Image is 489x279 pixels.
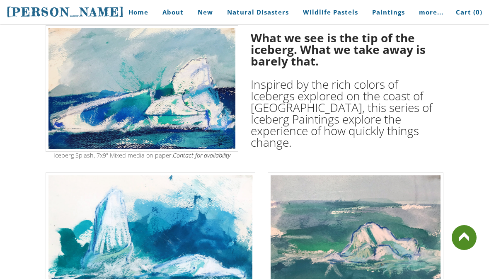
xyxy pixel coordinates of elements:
[191,3,219,22] a: New
[116,3,155,22] a: Home
[173,151,230,159] a: Contact for availability
[251,30,426,69] strong: ​What we see is the tip of the iceberg. What we take away is barely that.
[450,3,482,22] a: Cart (0)
[7,4,124,20] a: [PERSON_NAME]
[7,5,124,19] span: [PERSON_NAME]
[413,3,450,22] a: more...
[48,153,235,158] div: Iceberg Splash, 7x9" Mixed media on paper.
[297,3,364,22] a: Wildlife Pastels
[46,25,238,152] img: Iceberg painting
[251,32,443,160] h2: Inspired by the rich colors of Icebergs explored on the coast of [GEOGRAPHIC_DATA], this series o...
[366,3,411,22] a: Paintings
[221,3,295,22] a: Natural Disasters
[156,3,190,22] a: About
[476,8,480,16] span: 0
